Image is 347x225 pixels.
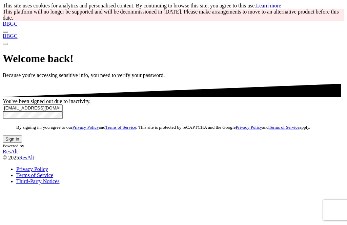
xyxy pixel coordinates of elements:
a: ResAlt [19,155,34,160]
a: Third-Party Notices [16,178,60,184]
span: This platform will no longer be supported and will be decommissioned in [DATE]. Please make arran... [3,9,339,21]
a: Terms of Service [16,172,53,178]
a: Privacy Policy [16,166,48,172]
a: ResAlt [3,149,344,155]
h1: Welcome back! [3,52,344,65]
button: Sign in [3,135,22,143]
small: Powered by [3,143,24,148]
input: Username [3,104,63,111]
small: By signing in, you agree to our and . This site is protected by reCAPTCHA and the Google and apply. [16,125,310,130]
a: Learn more about cookies [256,3,281,8]
button: Toggle navigation [3,31,8,33]
span: This site uses cookies for analytics and personalised content. By continuing to browse this site,... [3,3,281,8]
button: Toggle sidenav [3,43,8,45]
a: BBGC [3,21,344,27]
a: Privacy Policy [236,125,262,130]
div: You've been signed out due to inactivity. [3,98,344,104]
a: Privacy Policy [72,125,99,130]
p: Because you're accessing sensitive info, you need to verify your password. [3,72,344,78]
div: © 2025 [3,155,344,161]
a: BBGC [3,33,344,39]
a: Terms of Service [269,125,300,130]
a: Terms of Service [105,125,136,130]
